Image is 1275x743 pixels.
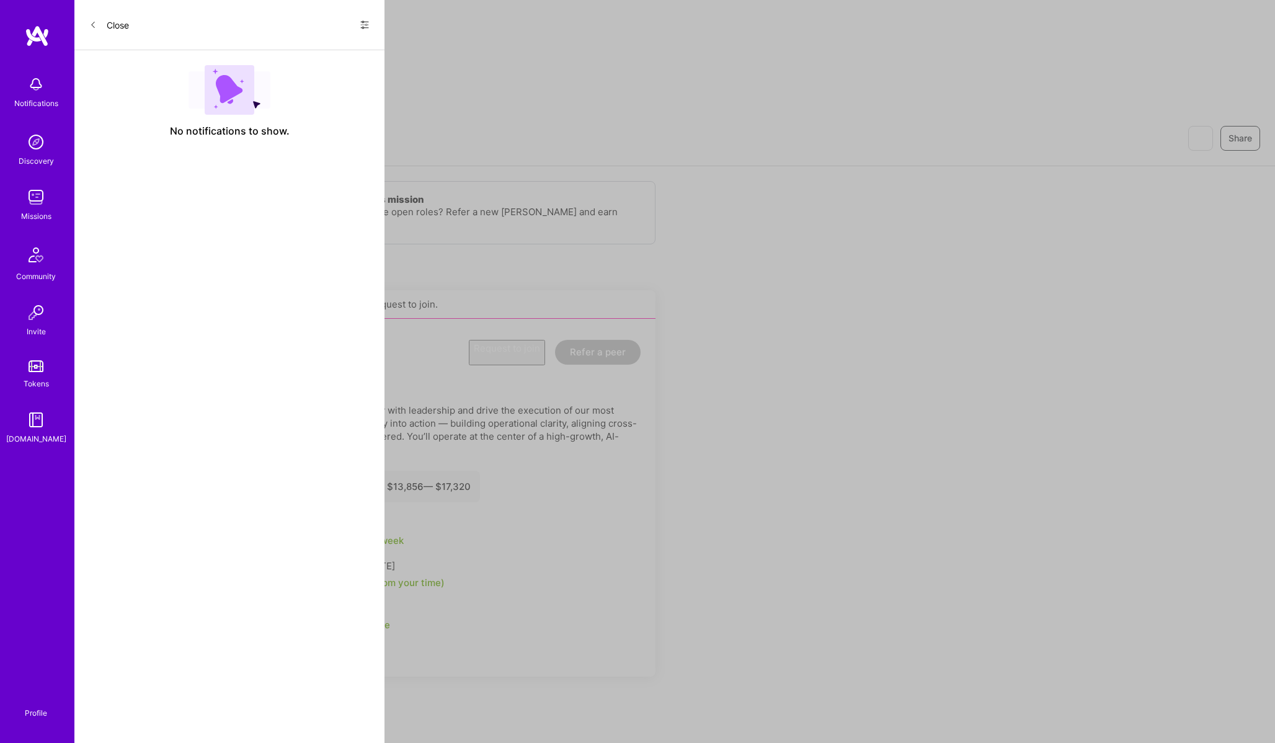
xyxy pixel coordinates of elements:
img: bell [24,72,48,97]
div: Notifications [14,97,58,110]
img: tokens [29,360,43,372]
img: guide book [24,407,48,432]
div: Invite [27,325,46,338]
div: Tokens [24,377,49,390]
div: [DOMAIN_NAME] [6,432,66,445]
a: Profile [20,693,51,718]
img: empty [189,65,270,115]
div: Discovery [19,154,54,167]
img: Community [21,240,51,270]
div: Missions [21,210,51,223]
img: discovery [24,130,48,154]
button: Close [89,15,129,35]
img: Invite [24,300,48,325]
img: teamwork [24,185,48,210]
span: No notifications to show. [170,125,290,138]
div: Community [16,270,56,283]
img: logo [25,25,50,47]
div: Profile [25,706,47,718]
